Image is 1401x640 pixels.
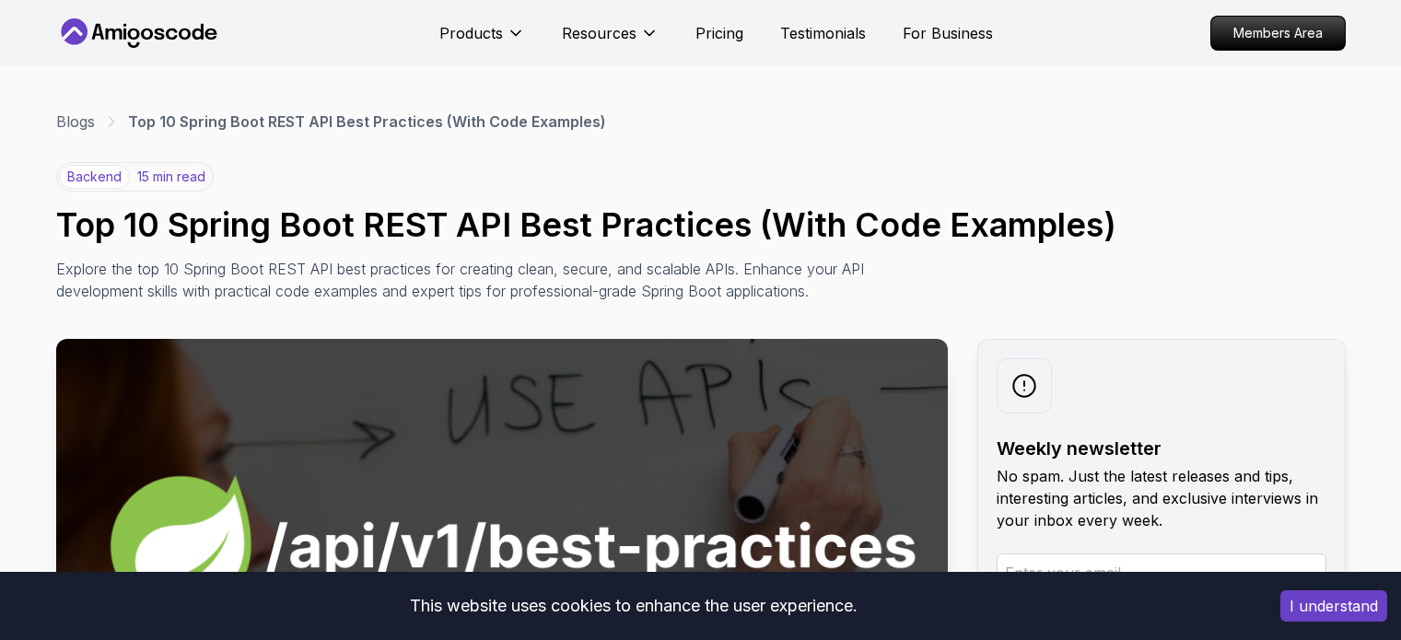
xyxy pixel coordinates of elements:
p: 15 min read [137,168,205,186]
a: For Business [903,22,993,44]
p: Members Area [1211,17,1345,50]
h1: Top 10 Spring Boot REST API Best Practices (With Code Examples) [56,206,1346,243]
button: Accept cookies [1280,590,1387,622]
input: Enter your email [997,553,1326,592]
p: Explore the top 10 Spring Boot REST API best practices for creating clean, secure, and scalable A... [56,258,881,302]
p: Products [439,22,503,44]
h2: Weekly newsletter [997,436,1326,461]
p: Top 10 Spring Boot REST API Best Practices (With Code Examples) [128,111,606,133]
p: Resources [562,22,636,44]
a: Members Area [1210,16,1346,51]
p: backend [59,165,130,189]
button: Resources [562,22,659,59]
a: Pricing [695,22,743,44]
p: No spam. Just the latest releases and tips, interesting articles, and exclusive interviews in you... [997,465,1326,531]
button: Products [439,22,525,59]
a: Blogs [56,111,95,133]
div: This website uses cookies to enhance the user experience. [14,586,1253,626]
a: Testimonials [780,22,866,44]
